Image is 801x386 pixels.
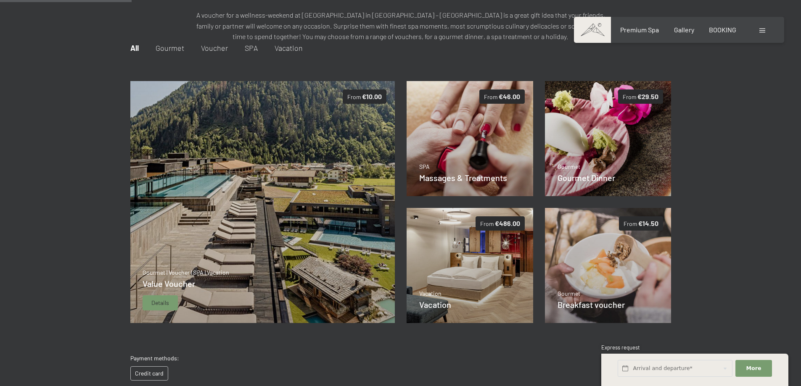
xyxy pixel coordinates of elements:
[620,26,659,34] a: Premium Spa
[601,344,640,351] span: Express request
[674,26,694,34] a: Gallery
[735,360,772,377] button: More
[709,26,736,34] a: BOOKING
[746,365,761,372] span: More
[190,10,611,42] p: A voucher for a wellness-weekend at [GEOGRAPHIC_DATA] in [GEOGRAPHIC_DATA] – [GEOGRAPHIC_DATA] is...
